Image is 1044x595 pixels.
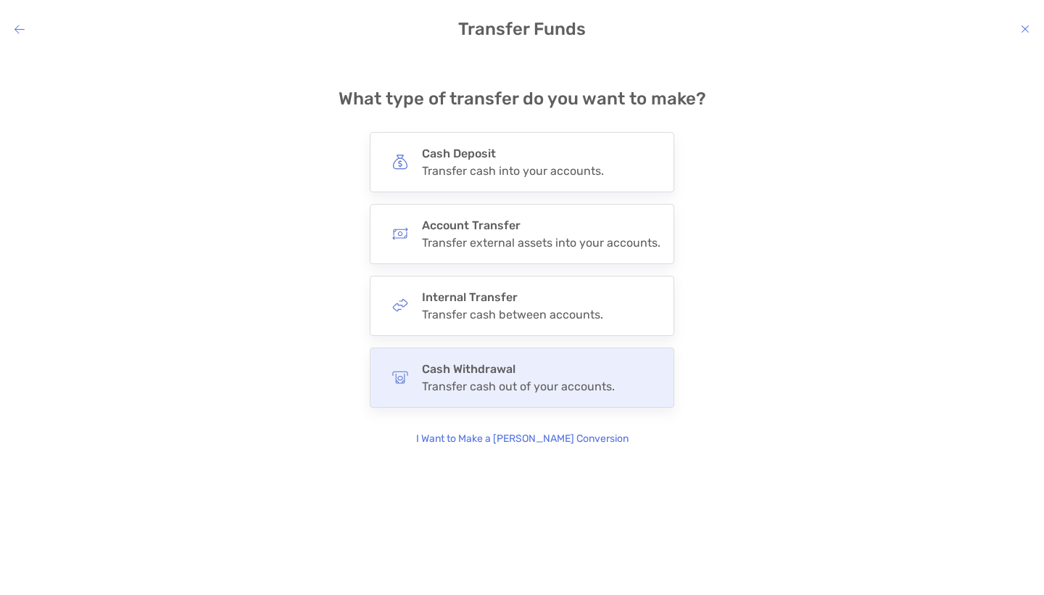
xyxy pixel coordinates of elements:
h4: Cash Withdrawal [422,362,615,376]
div: Transfer cash between accounts. [422,308,603,321]
img: button icon [392,369,408,385]
img: button icon [392,297,408,313]
h4: Account Transfer [422,218,660,232]
h4: Cash Deposit [422,147,604,160]
p: I Want to Make a [PERSON_NAME] Conversion [416,431,629,447]
div: Transfer cash out of your accounts. [422,379,615,393]
div: Transfer cash into your accounts. [422,164,604,178]
img: button icon [392,226,408,242]
img: button icon [392,154,408,170]
div: Transfer external assets into your accounts. [422,236,660,250]
h4: Internal Transfer [422,290,603,304]
h4: What type of transfer do you want to make? [339,89,706,109]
